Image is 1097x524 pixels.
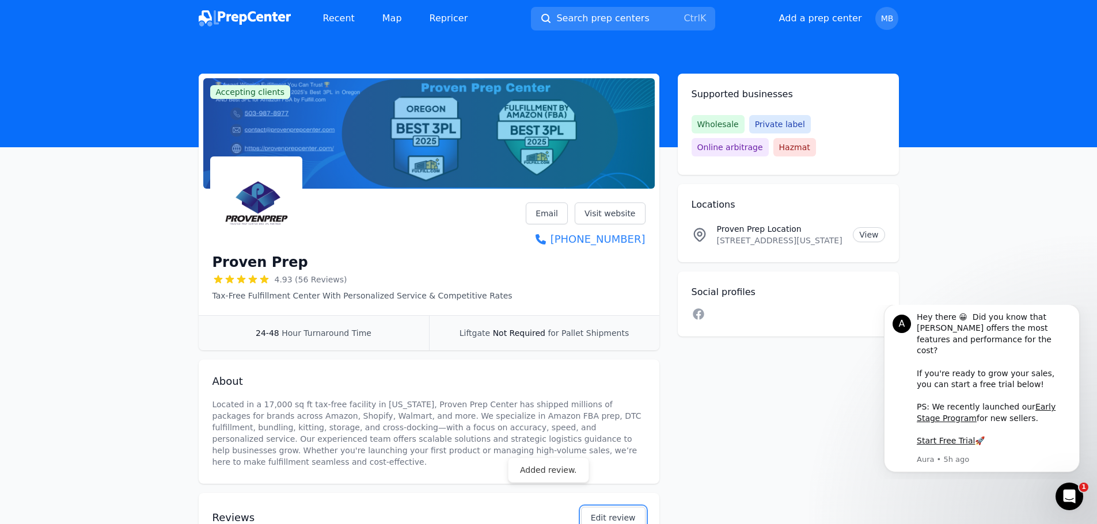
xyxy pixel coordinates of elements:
[692,87,885,101] h2: Supported businesses
[1079,483,1088,492] span: 1
[526,231,645,247] a: [PHONE_NUMBER]
[420,7,477,30] a: Repricer
[531,7,715,30] button: Search prep centersCtrlK
[520,465,577,475] div: Added review.
[212,253,308,271] h1: Proven Prep
[212,399,646,468] p: Located in a 17,000 sq ft tax-free facility in [US_STATE], Proven Prep Center has shipped million...
[867,305,1097,479] iframe: Intercom notifications message
[256,328,279,338] span: 24-48
[1056,483,1083,510] iframe: Intercom live chat
[717,235,844,246] p: [STREET_ADDRESS][US_STATE]
[373,7,411,30] a: Map
[875,7,898,30] button: MB
[575,202,646,224] a: Visit website
[282,328,371,338] span: Hour Turnaround Time
[50,131,108,140] a: Start Free Trial
[692,198,885,212] h2: Locations
[881,14,894,22] span: MB
[314,7,364,30] a: Recent
[684,13,700,24] kbd: Ctrl
[548,328,629,338] span: for Pallet Shipments
[50,150,204,160] p: Message from Aura, sent 5h ago
[199,10,291,26] img: PrepCenter
[692,285,885,299] h2: Social profiles
[210,85,291,99] span: Accepting clients
[749,115,811,133] span: Private label
[50,7,204,142] div: Hey there 😀 Did you know that [PERSON_NAME] offers the most features and performance for the cost...
[26,10,44,28] div: Profile image for Aura
[853,227,885,242] a: View
[773,138,816,156] span: Hazmat
[460,328,490,338] span: Liftgate
[50,7,204,148] div: Message content
[212,159,300,246] img: Proven Prep
[717,223,844,235] p: Proven Prep Location
[692,138,769,156] span: Online arbitrage
[556,12,649,25] span: Search prep centers
[212,290,513,301] p: Tax-Free Fulfillment Center With Personalized Service & Competitive Rates
[692,115,745,133] span: Wholesale
[700,13,707,24] kbd: K
[108,131,118,140] b: 🚀
[275,274,347,285] span: 4.93 (56 Reviews)
[493,328,545,338] span: Not Required
[212,373,646,389] h2: About
[526,202,568,224] a: Email
[779,12,862,25] button: Add a prep center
